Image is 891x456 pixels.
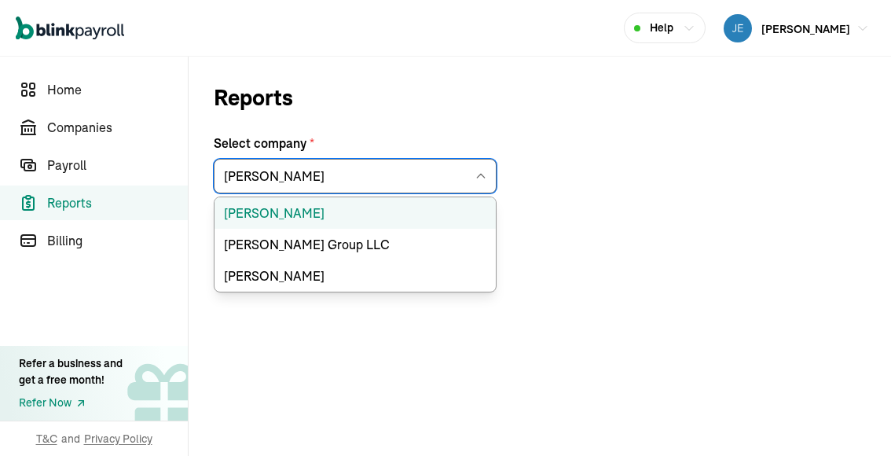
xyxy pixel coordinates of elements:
[629,286,891,456] iframe: Chat Widget
[19,395,123,411] a: Refer Now
[47,193,188,212] span: Reports
[47,118,188,137] span: Companies
[761,22,850,36] span: [PERSON_NAME]
[36,431,57,447] span: T&C
[84,431,152,447] span: Privacy Policy
[19,355,123,388] div: Refer a business and get a free month!
[214,260,496,292] li: [PERSON_NAME]
[214,159,497,193] input: Select company
[214,229,496,260] li: [PERSON_NAME] Group LLC
[650,20,673,36] span: Help
[717,11,875,46] button: [PERSON_NAME]
[47,156,188,175] span: Payroll
[47,231,188,250] span: Billing
[214,82,866,115] h1: Reports
[47,80,188,99] span: Home
[16,6,124,51] nav: Global
[61,431,80,447] span: and
[214,197,496,229] li: [PERSON_NAME]
[214,134,497,153] label: Select company
[624,13,706,43] button: Help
